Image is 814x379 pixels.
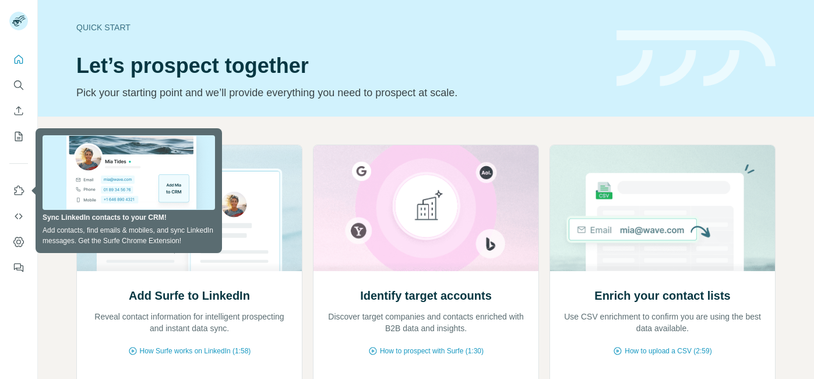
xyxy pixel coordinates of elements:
[89,311,290,334] p: Reveal contact information for intelligent prospecting and instant data sync.
[9,231,28,252] button: Dashboard
[76,22,602,33] div: Quick start
[76,85,602,101] p: Pick your starting point and we’ll provide everything you need to prospect at scale.
[360,287,492,304] h2: Identify target accounts
[562,311,763,334] p: Use CSV enrichment to confirm you are using the best data available.
[616,30,776,87] img: banner
[9,206,28,227] button: Use Surfe API
[9,126,28,147] button: My lists
[9,49,28,70] button: Quick start
[625,346,711,356] span: How to upload a CSV (2:59)
[129,287,250,304] h2: Add Surfe to LinkedIn
[313,145,539,271] img: Identify target accounts
[76,54,602,78] h1: Let’s prospect together
[594,287,730,304] h2: Enrich your contact lists
[380,346,484,356] span: How to prospect with Surfe (1:30)
[76,145,302,271] img: Add Surfe to LinkedIn
[325,311,527,334] p: Discover target companies and contacts enriched with B2B data and insights.
[549,145,776,271] img: Enrich your contact lists
[9,180,28,201] button: Use Surfe on LinkedIn
[9,75,28,96] button: Search
[140,346,251,356] span: How Surfe works on LinkedIn (1:58)
[9,100,28,121] button: Enrich CSV
[9,257,28,278] button: Feedback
